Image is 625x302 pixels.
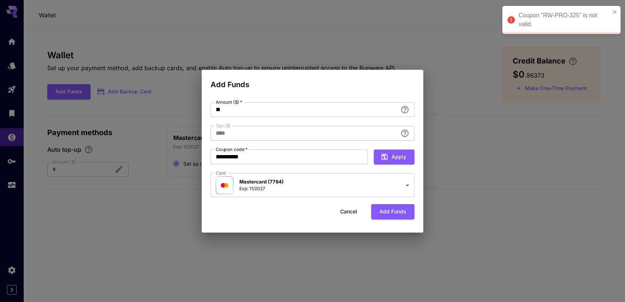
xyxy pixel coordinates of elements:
[519,11,610,29] div: Coupon "RW-PRO-325" is not valid.
[612,9,618,15] button: close
[216,123,231,129] label: Tax ($)
[332,204,365,219] button: Cancel
[216,146,247,152] label: Coupon code
[216,170,226,176] label: Card
[239,185,284,192] p: Exp: 11/2027
[374,150,414,165] button: Apply
[239,178,284,186] p: Mastercard (7784)
[202,70,423,90] h2: Add Funds
[216,99,242,105] label: Amount ($)
[371,204,414,219] button: Add funds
